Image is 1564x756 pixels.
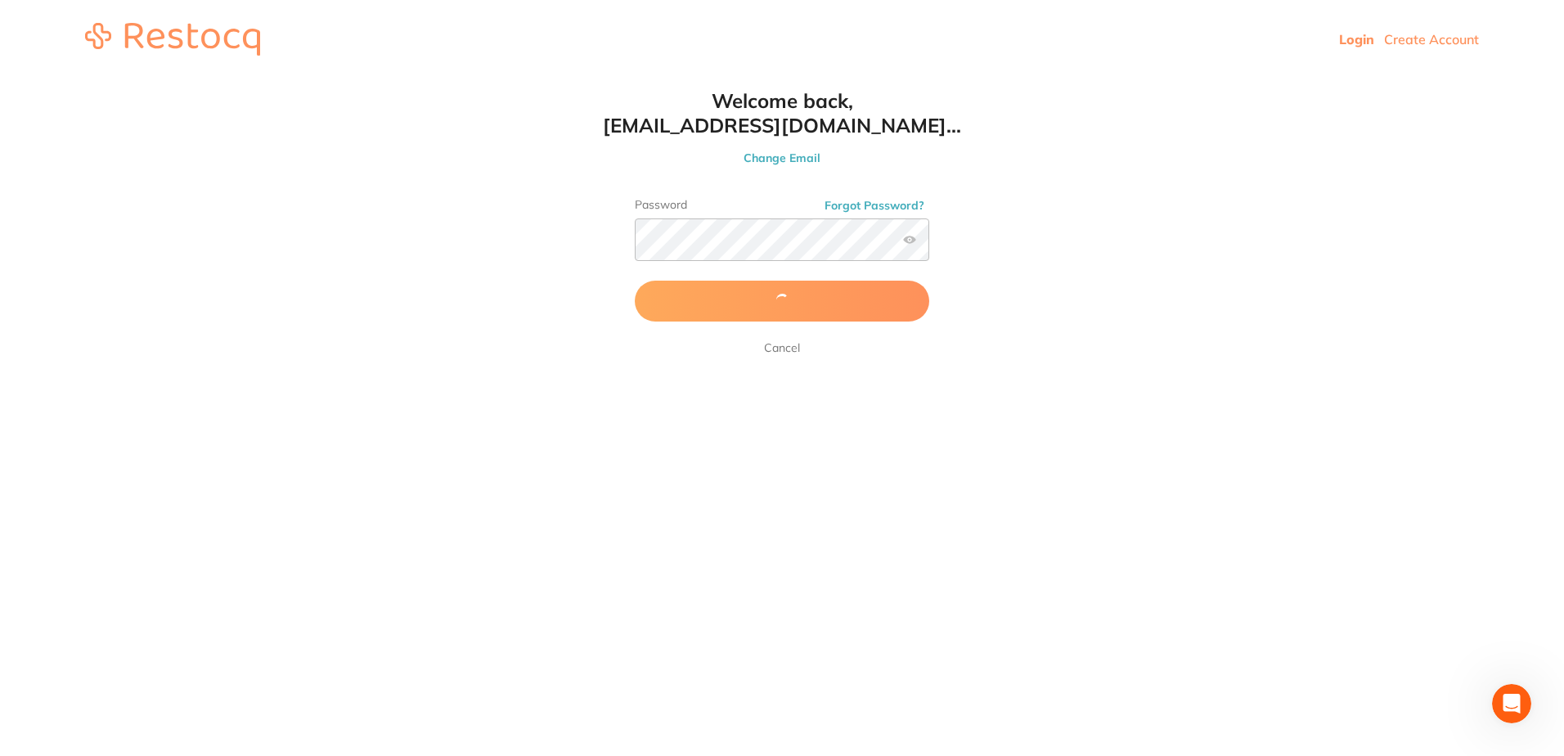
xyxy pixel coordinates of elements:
[635,198,929,212] label: Password
[1339,31,1374,47] a: Login
[1384,31,1479,47] a: Create Account
[761,338,803,358] a: Cancel
[1492,684,1531,723] iframe: Intercom live chat
[820,198,929,213] button: Forgot Password?
[602,88,962,137] h1: Welcome back, [EMAIL_ADDRESS][DOMAIN_NAME]...
[602,151,962,165] button: Change Email
[85,23,260,56] img: restocq_logo.svg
